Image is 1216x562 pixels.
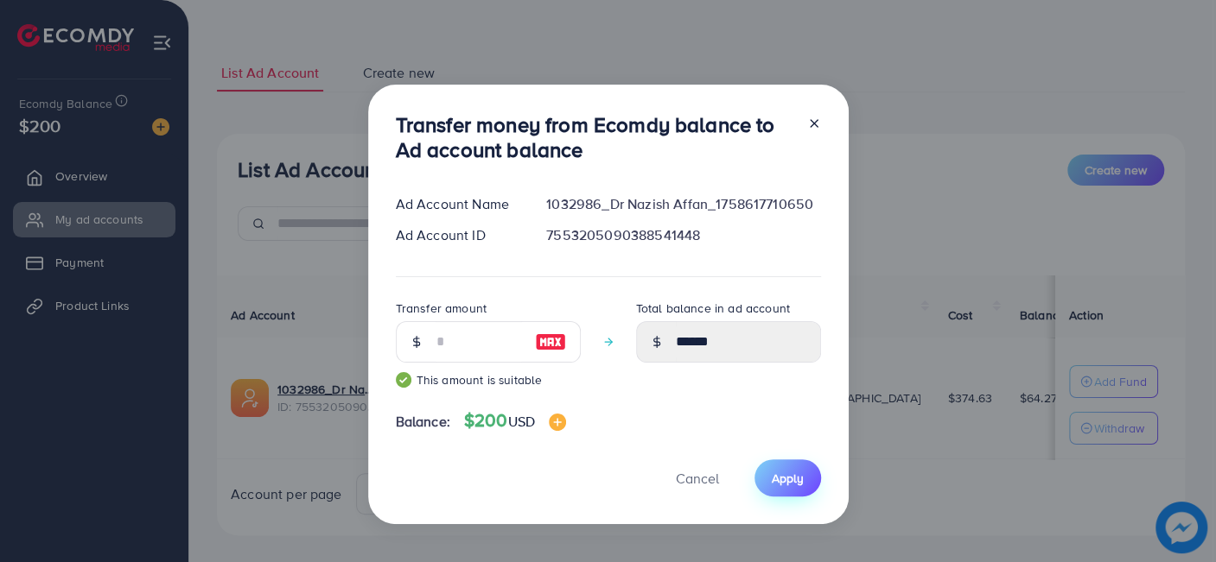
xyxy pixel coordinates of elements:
[532,225,834,245] div: 7553205090388541448
[382,194,533,214] div: Ad Account Name
[396,371,581,388] small: This amount is suitable
[532,194,834,214] div: 1032986_Dr Nazish Affan_1758617710650
[396,372,411,388] img: guide
[636,300,790,317] label: Total balance in ad account
[507,412,534,431] span: USD
[396,112,793,162] h3: Transfer money from Ecomdy balance to Ad account balance
[549,414,566,431] img: image
[382,225,533,245] div: Ad Account ID
[535,332,566,352] img: image
[654,459,741,496] button: Cancel
[754,459,821,496] button: Apply
[676,469,719,488] span: Cancel
[464,410,566,432] h4: $200
[772,470,804,487] span: Apply
[396,300,487,317] label: Transfer amount
[396,412,450,432] span: Balance:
